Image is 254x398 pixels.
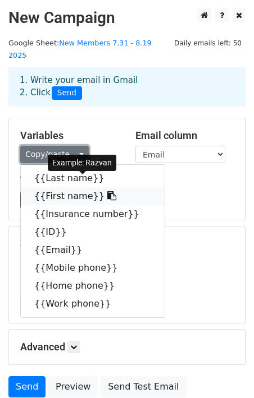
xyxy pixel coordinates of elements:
[20,129,119,142] h5: Variables
[8,8,246,27] h2: New Campaign
[8,39,152,60] small: Google Sheet:
[21,169,165,187] a: {{Last name}}
[20,341,234,353] h5: Advanced
[21,277,165,295] a: {{Home phone}}
[21,205,165,223] a: {{Insurance number}}
[21,241,165,259] a: {{Email}}
[101,376,186,397] a: Send Test Email
[21,187,165,205] a: {{First name}}
[48,155,116,171] div: Example: Razvan
[20,146,89,163] a: Copy/paste...
[11,74,243,100] div: 1. Write your email in Gmail 2. Click
[48,376,98,397] a: Preview
[135,129,234,142] h5: Email column
[8,39,152,60] a: New Members 7.31 - 8.19 2025
[52,86,82,100] span: Send
[21,223,165,241] a: {{ID}}
[8,376,46,397] a: Send
[170,39,246,47] a: Daily emails left: 50
[21,295,165,313] a: {{Work phone}}
[21,259,165,277] a: {{Mobile phone}}
[198,344,254,398] iframe: Chat Widget
[170,37,246,49] span: Daily emails left: 50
